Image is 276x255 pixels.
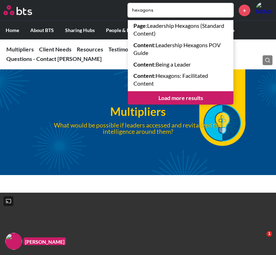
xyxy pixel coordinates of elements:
[6,46,34,52] a: Multipliers
[6,55,102,62] a: Questions - Contact [PERSON_NAME]
[133,42,154,48] strong: Content
[5,233,22,250] img: F
[4,5,45,15] a: Go home
[100,21,151,39] label: People & Learning
[133,72,154,79] strong: Content
[77,46,103,52] a: Resources
[133,61,154,68] strong: Content
[133,22,146,29] strong: Page
[42,122,234,135] p: What would be possible if leaders accessed and revitalized the intelligence around them?
[256,2,272,19] img: Nicholas Choe
[18,104,258,120] h1: Multipliers
[25,21,59,39] label: About BTS
[24,237,66,245] figcaption: [PERSON_NAME]
[4,5,32,15] img: BTS Logo
[128,39,233,59] a: Content:Leadership Hexagons POV Guide
[256,2,272,19] a: Profile
[239,5,250,16] a: +
[128,59,233,70] a: Content:Being a Leader
[108,46,139,52] a: Testimonials
[128,91,233,105] a: Load more results
[59,21,100,39] label: Sharing Hubs
[128,20,233,39] a: Page:Leadership Hexagons (Standard Content)
[39,46,71,52] a: Client Needs
[252,231,269,248] iframe: Intercom live chat
[266,231,272,237] span: 1
[128,70,233,89] a: Content:Hexagons: Facilitated Content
